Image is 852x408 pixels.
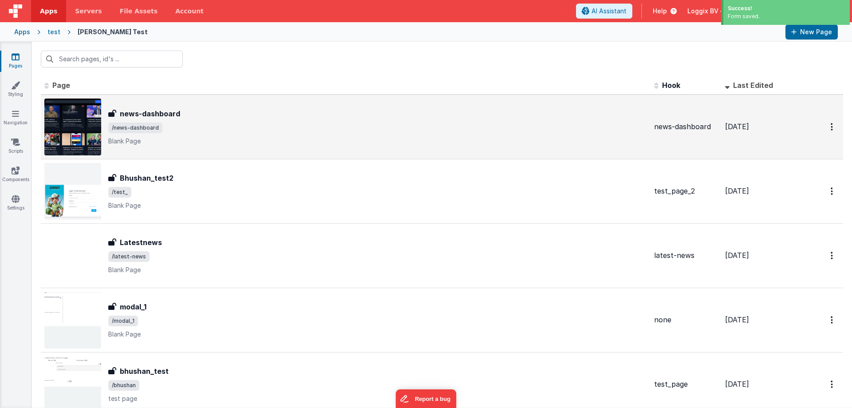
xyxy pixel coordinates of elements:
h3: Bhushan_test2 [120,173,174,183]
h3: news-dashboard [120,108,180,119]
span: /bhushan [108,380,139,391]
button: AI Assistant [576,4,632,19]
button: Options [825,246,840,265]
h3: modal_1 [120,301,146,312]
span: [DATE] [725,122,749,131]
h3: bhushan_test [120,366,169,376]
button: Options [825,118,840,136]
span: File Assets [120,7,158,16]
span: [DATE] [725,315,749,324]
div: Form saved. [728,12,845,20]
span: Loggix BV — [687,7,726,16]
span: /latest-news [108,251,150,262]
span: Help [653,7,667,16]
span: /test_ [108,187,131,198]
span: Page [52,81,70,90]
span: AI Assistant [592,7,627,16]
div: news-dashboard [654,122,718,132]
span: [DATE] [725,251,749,260]
span: Last Edited [733,81,773,90]
p: test page [108,394,647,403]
button: New Page [785,24,838,40]
button: Loggix BV — [EMAIL_ADDRESS][DOMAIN_NAME] [687,7,845,16]
p: Blank Page [108,201,647,210]
span: Hook [662,81,680,90]
button: Options [825,182,840,200]
div: test_page [654,379,718,389]
p: Blank Page [108,330,647,339]
div: Apps [14,28,30,36]
div: [PERSON_NAME] Test [78,28,148,36]
div: latest-news [654,250,718,261]
div: none [654,315,718,325]
p: Blank Page [108,137,647,146]
span: Servers [75,7,102,16]
div: test [47,28,60,36]
h3: Latestnews [120,237,162,248]
div: test_page_2 [654,186,718,196]
input: Search pages, id's ... [41,51,183,67]
p: Blank Page [108,265,647,274]
iframe: Marker.io feedback button [396,389,457,408]
span: [DATE] [725,186,749,195]
button: Options [825,375,840,393]
span: Apps [40,7,57,16]
div: Success! [728,4,845,12]
button: Options [825,311,840,329]
span: /news-dashboard [108,123,162,133]
span: /modal_1 [108,316,138,326]
span: [DATE] [725,380,749,388]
